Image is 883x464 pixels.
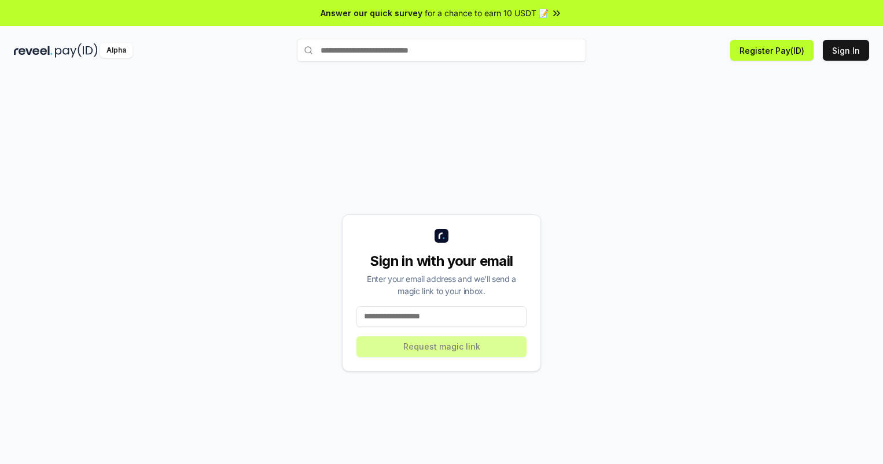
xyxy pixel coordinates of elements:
div: Alpha [100,43,133,58]
div: Enter your email address and we’ll send a magic link to your inbox. [356,273,527,297]
span: for a chance to earn 10 USDT 📝 [425,7,549,19]
button: Register Pay(ID) [730,40,814,61]
span: Answer our quick survey [321,7,422,19]
img: logo_small [435,229,448,243]
img: reveel_dark [14,43,53,58]
button: Sign In [823,40,869,61]
img: pay_id [55,43,98,58]
div: Sign in with your email [356,252,527,270]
